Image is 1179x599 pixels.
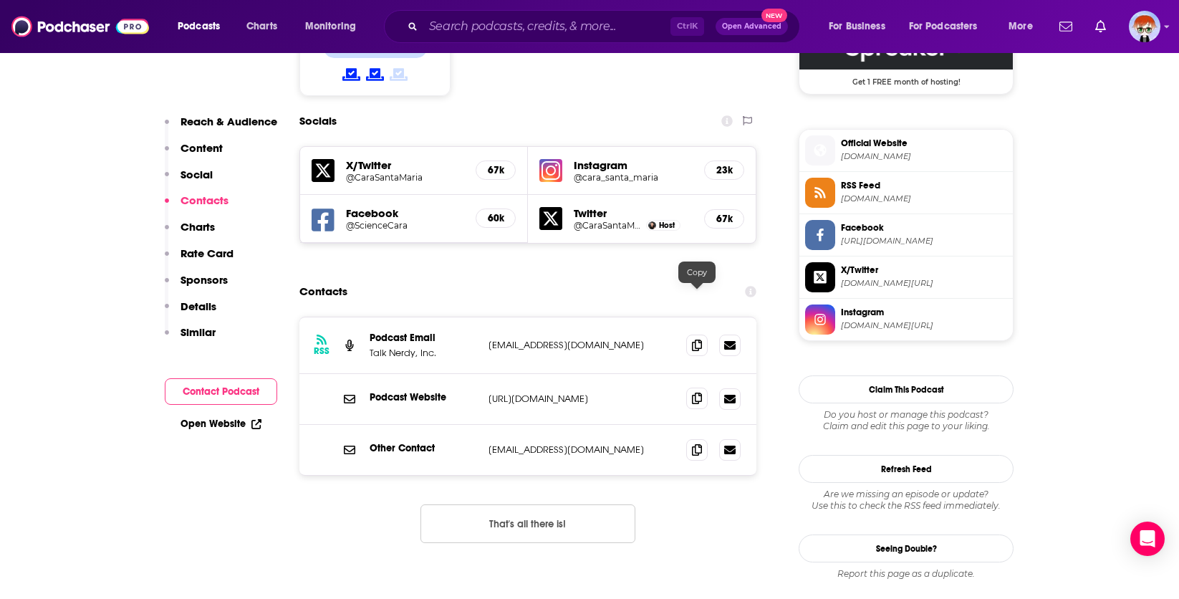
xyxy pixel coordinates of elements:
button: Content [165,141,223,168]
p: Podcast Email [370,332,477,344]
button: Contact Podcast [165,378,277,405]
span: Do you host or manage this podcast? [799,409,1014,421]
button: Similar [165,325,216,352]
button: Sponsors [165,273,228,299]
div: Are we missing an episode or update? Use this to check the RSS feed immediately. [799,489,1014,512]
p: [EMAIL_ADDRESS][DOMAIN_NAME] [489,339,675,351]
button: Rate Card [165,246,234,273]
button: open menu [998,15,1051,38]
a: Instagram[DOMAIN_NAME][URL] [805,305,1007,335]
h5: X/Twitter [346,158,464,172]
a: Open Website [181,418,261,430]
a: Show notifications dropdown [1054,14,1078,39]
h3: RSS [314,345,329,357]
p: Other Contact [370,442,477,454]
span: Logged in as diana.griffin [1129,11,1160,42]
div: Search podcasts, credits, & more... [398,10,814,43]
span: Ctrl K [670,17,704,36]
img: iconImage [539,159,562,182]
button: open menu [819,15,903,38]
span: Official Website [841,137,1007,150]
input: Search podcasts, credits, & more... [423,15,670,38]
button: Refresh Feed [799,455,1014,483]
h5: 60k [488,212,504,224]
p: [EMAIL_ADDRESS][DOMAIN_NAME] [489,444,675,456]
p: Charts [181,220,215,234]
img: Podchaser - Follow, Share and Rate Podcasts [11,13,149,40]
span: X/Twitter [841,264,1007,277]
img: User Profile [1129,11,1160,42]
h2: Contacts [299,278,347,305]
span: spreaker.com [841,193,1007,204]
a: Charts [237,15,286,38]
span: More [1009,16,1033,37]
a: Show notifications dropdown [1089,14,1112,39]
a: Facebook[URL][DOMAIN_NAME] [805,220,1007,250]
p: Podcast Website [370,391,477,403]
h5: 23k [716,164,732,176]
span: Open Advanced [722,23,781,30]
span: spreaker.com [841,151,1007,162]
span: Podcasts [178,16,220,37]
span: Instagram [841,306,1007,319]
span: Host [659,221,675,230]
p: Contacts [181,193,228,207]
span: RSS Feed [841,179,1007,192]
span: Monitoring [305,16,356,37]
span: Get 1 FREE month of hosting! [799,70,1013,87]
a: Official Website[DOMAIN_NAME] [805,135,1007,166]
img: Cara Santa Maria [648,221,656,229]
h5: Facebook [346,206,464,220]
a: @CaraSantaMaria [346,172,464,183]
span: New [761,9,787,22]
button: Contacts [165,193,228,220]
button: open menu [900,15,998,38]
a: @CaraSantaMaria [574,220,643,231]
button: Charts [165,220,215,246]
div: Open Intercom Messenger [1130,522,1165,556]
p: Similar [181,325,216,339]
h2: Socials [299,107,337,135]
button: Details [165,299,216,326]
p: Reach & Audience [181,115,277,128]
span: https://www.facebook.com/ScienceCara [841,236,1007,246]
p: Rate Card [181,246,234,260]
span: Facebook [841,221,1007,234]
button: Show profile menu [1129,11,1160,42]
div: Copy [678,262,716,283]
span: For Business [829,16,885,37]
a: @cara_santa_maria [574,172,693,183]
button: Reach & Audience [165,115,277,141]
p: Social [181,168,213,181]
a: Seeing Double? [799,535,1014,562]
button: Open AdvancedNew [716,18,788,35]
p: [URL][DOMAIN_NAME] [489,393,675,405]
button: Claim This Podcast [799,375,1014,403]
button: Social [165,168,213,194]
p: Sponsors [181,273,228,287]
button: open menu [295,15,375,38]
span: instagram.com/cara_santa_maria [841,320,1007,331]
a: Spreaker Deal: Get 1 FREE month of hosting! [799,27,1013,85]
a: RSS Feed[DOMAIN_NAME] [805,178,1007,208]
a: @ScienceCara [346,220,464,231]
button: Nothing here. [420,504,635,543]
p: Details [181,299,216,313]
h5: Twitter [574,206,693,220]
h5: 67k [716,213,732,225]
h5: 67k [488,164,504,176]
span: Charts [246,16,277,37]
p: Content [181,141,223,155]
span: twitter.com/CaraSantaMaria [841,278,1007,289]
div: Claim and edit this page to your liking. [799,409,1014,432]
h5: Instagram [574,158,693,172]
p: Talk Nerdy, Inc. [370,347,477,359]
span: For Podcasters [909,16,978,37]
button: open menu [168,15,239,38]
div: Report this page as a duplicate. [799,568,1014,580]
